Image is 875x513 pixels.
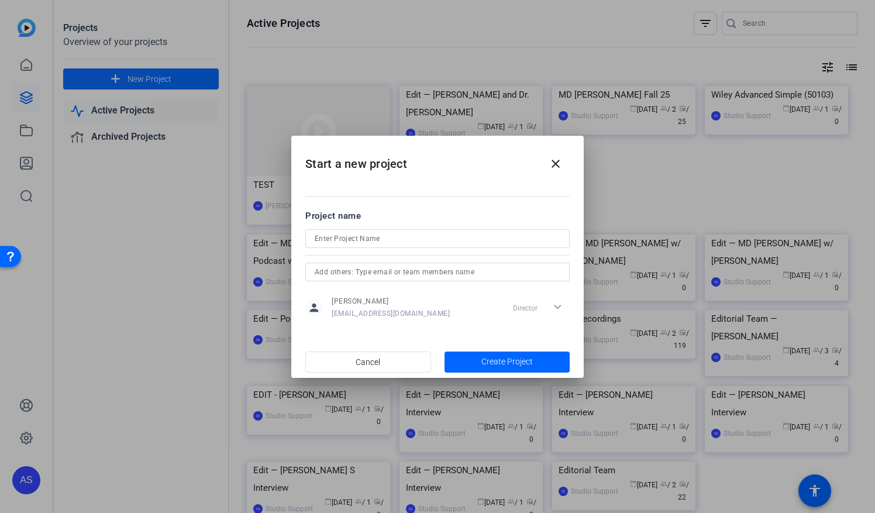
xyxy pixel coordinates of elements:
h2: Start a new project [291,136,584,183]
input: Add others: Type email or team members name [315,265,560,279]
mat-icon: person [305,299,323,316]
span: [EMAIL_ADDRESS][DOMAIN_NAME] [332,309,450,318]
input: Enter Project Name [315,232,560,246]
span: Cancel [356,351,380,373]
button: Cancel [305,352,431,373]
span: [PERSON_NAME] [332,297,450,306]
div: Project name [305,209,570,222]
mat-icon: close [549,157,563,171]
span: Create Project [481,356,533,368]
button: Create Project [445,352,570,373]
